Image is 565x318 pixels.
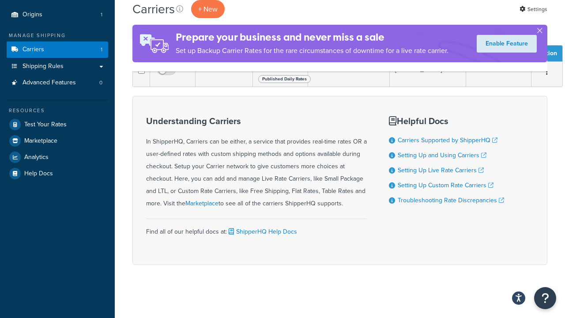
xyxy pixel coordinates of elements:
[7,75,108,91] li: Advanced Features
[99,79,102,87] span: 0
[146,219,367,238] div: Find all of our helpful docs at:
[7,166,108,182] a: Help Docs
[258,75,311,83] span: Published Daily Rates
[7,42,108,58] a: Carriers 1
[398,166,484,175] a: Setting Up Live Rate Carriers
[477,35,537,53] a: Enable Feature
[23,63,64,70] span: Shipping Rules
[146,116,367,126] h3: Understanding Carriers
[7,7,108,23] a: Origins 1
[24,121,67,129] span: Test Your Rates
[398,151,486,160] a: Setting Up and Using Carriers
[227,227,297,236] a: ShipperHQ Help Docs
[520,3,547,15] a: Settings
[176,45,448,57] p: Set up Backup Carrier Rates for the rare circumstances of downtime for a live rate carrier.
[398,136,497,145] a: Carriers Supported by ShipperHQ
[24,170,53,178] span: Help Docs
[23,11,42,19] span: Origins
[398,196,504,205] a: Troubleshooting Rate Discrepancies
[7,149,108,165] a: Analytics
[101,46,102,53] span: 1
[7,117,108,132] a: Test Your Rates
[7,133,108,149] a: Marketplace
[253,61,308,87] td: UPS®
[24,154,49,161] span: Analytics
[23,46,44,53] span: Carriers
[146,116,367,210] div: In ShipperHQ, Carriers can be either, a service that provides real-time rates OR a user-defined r...
[176,30,448,45] h4: Prepare your business and never miss a sale
[196,61,253,87] td: UPS®
[132,0,175,18] h1: Carriers
[7,75,108,91] a: Advanced Features 0
[101,11,102,19] span: 1
[7,58,108,75] a: Shipping Rules
[398,181,493,190] a: Setting Up Custom Rate Carriers
[185,199,218,208] a: Marketplace
[7,32,108,39] div: Manage Shipping
[534,287,556,309] button: Open Resource Center
[308,61,390,87] td: Prod Test
[7,107,108,114] div: Resources
[7,7,108,23] li: Origins
[24,137,57,145] span: Marketplace
[132,25,176,62] img: ad-rules-rateshop-fe6ec290ccb7230408bd80ed9643f0289d75e0ffd9eb532fc0e269fcd187b520.png
[390,61,466,87] td: [PERSON_NAME] Test
[389,116,504,126] h3: Helpful Docs
[23,79,76,87] span: Advanced Features
[7,42,108,58] li: Carriers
